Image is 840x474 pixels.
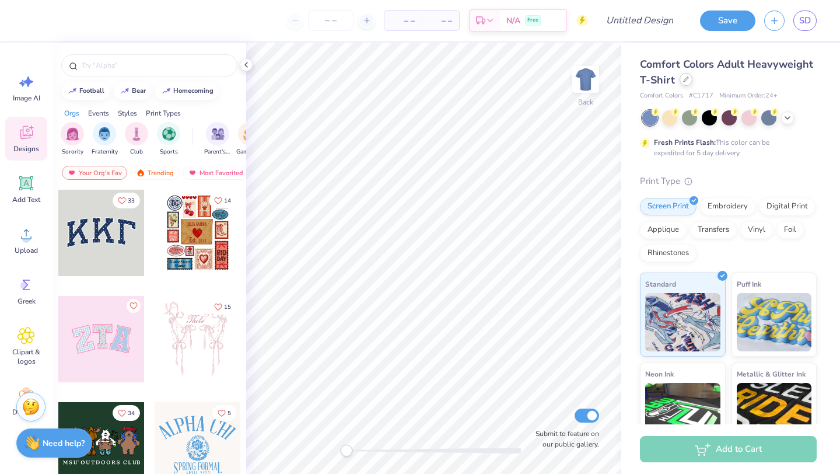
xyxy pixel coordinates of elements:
[68,88,77,95] img: trend_line.gif
[125,122,148,156] button: filter button
[236,122,263,156] div: filter for Game Day
[88,108,109,118] div: Events
[654,138,716,147] strong: Fresh Prints Flash:
[209,299,236,315] button: Like
[204,122,231,156] div: filter for Parent's Weekend
[136,169,145,177] img: trending.gif
[118,108,137,118] div: Styles
[128,410,135,416] span: 34
[188,169,197,177] img: most_fav.gif
[132,88,146,94] div: bear
[645,293,720,351] img: Standard
[776,221,804,239] div: Foil
[162,88,171,95] img: trend_line.gif
[799,14,811,27] span: SD
[12,407,40,417] span: Decorate
[113,193,140,208] button: Like
[209,193,236,208] button: Like
[80,60,230,71] input: Try "Alpha"
[578,97,593,107] div: Back
[645,368,674,380] span: Neon Ink
[127,299,141,313] button: Like
[737,368,806,380] span: Metallic & Glitter Ink
[228,410,231,416] span: 5
[98,127,111,141] img: Fraternity Image
[67,169,76,177] img: most_fav.gif
[640,198,696,215] div: Screen Print
[308,10,353,31] input: – –
[236,148,263,156] span: Game Day
[645,278,676,290] span: Standard
[429,15,452,27] span: – –
[527,16,538,25] span: Free
[62,148,83,156] span: Sorority
[7,347,45,366] span: Clipart & logos
[236,122,263,156] button: filter button
[640,221,687,239] div: Applique
[61,82,110,100] button: football
[79,88,104,94] div: football
[128,198,135,204] span: 33
[574,68,597,91] img: Back
[146,108,181,118] div: Print Types
[160,148,178,156] span: Sports
[204,148,231,156] span: Parent's Weekend
[690,221,737,239] div: Transfers
[13,93,40,103] span: Image AI
[17,297,36,306] span: Greek
[92,122,118,156] div: filter for Fraternity
[224,304,231,310] span: 15
[113,405,140,421] button: Like
[157,122,180,156] button: filter button
[640,175,817,188] div: Print Type
[737,278,761,290] span: Puff Ink
[13,144,39,154] span: Designs
[130,148,143,156] span: Club
[212,405,236,421] button: Like
[61,122,84,156] button: filter button
[640,91,683,101] span: Comfort Colors
[125,122,148,156] div: filter for Club
[204,122,231,156] button: filter button
[689,91,713,101] span: # C1717
[793,11,817,31] a: SD
[62,166,127,180] div: Your Org's Fav
[120,88,129,95] img: trend_line.gif
[162,127,176,141] img: Sports Image
[92,148,118,156] span: Fraternity
[341,445,352,456] div: Accessibility label
[155,82,219,100] button: homecoming
[130,127,143,141] img: Club Image
[211,127,225,141] img: Parent's Weekend Image
[12,195,40,204] span: Add Text
[224,198,231,204] span: 14
[506,15,520,27] span: N/A
[597,9,682,32] input: Untitled Design
[737,293,812,351] img: Puff Ink
[654,137,797,158] div: This color can be expedited for 5 day delivery.
[740,221,773,239] div: Vinyl
[391,15,415,27] span: – –
[700,198,755,215] div: Embroidery
[15,246,38,255] span: Upload
[759,198,815,215] div: Digital Print
[43,438,85,449] strong: Need help?
[66,127,79,141] img: Sorority Image
[640,57,813,87] span: Comfort Colors Adult Heavyweight T-Shirt
[645,383,720,441] img: Neon Ink
[114,82,151,100] button: bear
[157,122,180,156] div: filter for Sports
[131,166,179,180] div: Trending
[173,88,213,94] div: homecoming
[64,108,79,118] div: Orgs
[640,245,696,262] div: Rhinestones
[737,383,812,441] img: Metallic & Glitter Ink
[61,122,84,156] div: filter for Sorority
[719,91,778,101] span: Minimum Order: 24 +
[529,428,599,449] label: Submit to feature on our public gallery.
[92,122,118,156] button: filter button
[700,11,755,31] button: Save
[183,166,249,180] div: Most Favorited
[243,127,257,141] img: Game Day Image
